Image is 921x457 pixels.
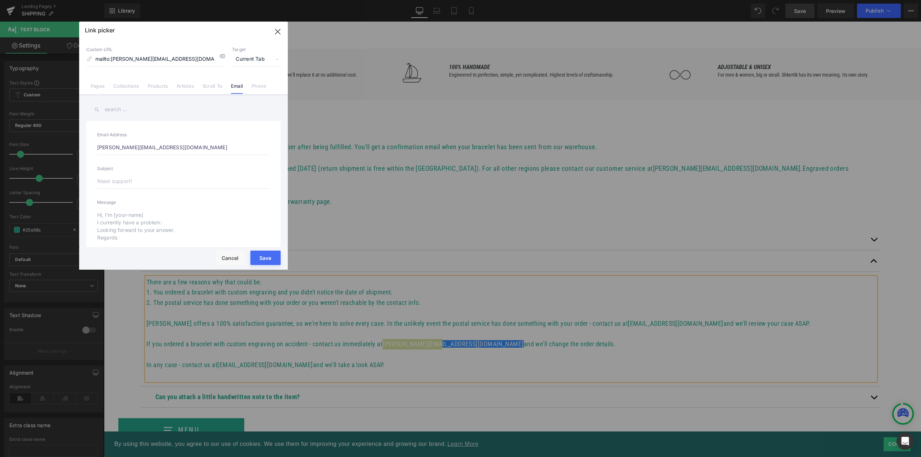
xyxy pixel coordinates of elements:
button: Cancel [216,251,245,265]
span: By using this website, you agree to our use of cookies. We use them for improving your experience... [10,417,774,428]
p: 2. The postal service has done something with your order or you weren't reachable by the contact ... [42,276,772,287]
label: Subject [97,166,270,174]
input: chris@gempages.help [97,140,270,155]
b: Still haven't received my order. [51,235,137,243]
a: [EMAIL_ADDRESS][DOMAIN_NAME] [524,298,620,306]
input: search ... [86,101,281,118]
a: learn more about cookies [342,417,376,428]
a: dismiss cookie message [780,416,807,430]
p: Products ordered from Shkertik can be returned [DATE] (return shipment is free within the [GEOGRA... [56,142,761,164]
a: Phone [251,83,266,94]
a: [PERSON_NAME][EMAIL_ADDRESS][DOMAIN_NAME] [549,143,697,151]
label: Message [97,200,270,207]
span: Current Tab [232,52,281,66]
p: 1. You ordered a bracelet with custom engraving and you didn't notice the date of shipment. [42,266,772,276]
button: Save [250,251,281,265]
a: Email [231,83,243,94]
b: 100% HANDMADE [345,42,386,49]
p: Target [232,47,281,52]
p: Link picker [85,27,115,34]
p: Engineered to perfection, simple, yet complicated. Highest levels of craftsmanship. [345,50,539,57]
a: Scroll To [203,83,222,94]
p: For men & women, big or small. Shkertik has its own meaning. Its own story. [614,50,808,57]
p: In any case - contact us at and we'll take a look ASAP. [42,338,772,349]
p: If you ordered a bracelet with custom engraving on accident - contact us immediately at and we'll... [42,317,772,328]
b: Can you attach a little handwritten note to the item? [51,371,196,379]
input: Need support! [97,174,270,189]
span: Engraved orders cannot be returned. [56,143,745,162]
a: Pages [91,83,105,94]
p: [PERSON_NAME] offers a 100% satisfaction guarantee, so we're here to solve every case. In the unl... [42,297,772,307]
a: warranty page. [186,176,228,184]
div: Open Intercom Messenger [897,433,914,450]
p: There are a few reasons why that could be. [42,256,772,266]
a: Collections [113,83,139,94]
a: Articles [177,83,194,94]
a: [EMAIL_ADDRESS][DOMAIN_NAME] [113,339,209,347]
a: Products [148,83,168,94]
b: LIFETIME WARRANTY [76,42,125,49]
div: Built to last lifetimes. In the unlikely event of a break, we'll replace it at no additional cost. [76,50,271,57]
b: ADJUSTABLE & UNISEX [614,42,667,49]
span: Every order comes with its own tracking number after being fulfilled. You'll get a confirmation e... [56,121,493,129]
p: For more about warranty and returns, visit our [56,175,761,186]
b: Will I get a tracking number? [51,214,131,221]
b: Tracking & Returns [56,97,147,112]
a: [PERSON_NAME][EMAIL_ADDRESS][DOMAIN_NAME] [278,319,419,326]
input: https://gempages.net [86,52,225,66]
label: Email Address [97,132,270,140]
p: Custom URL [86,47,225,52]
